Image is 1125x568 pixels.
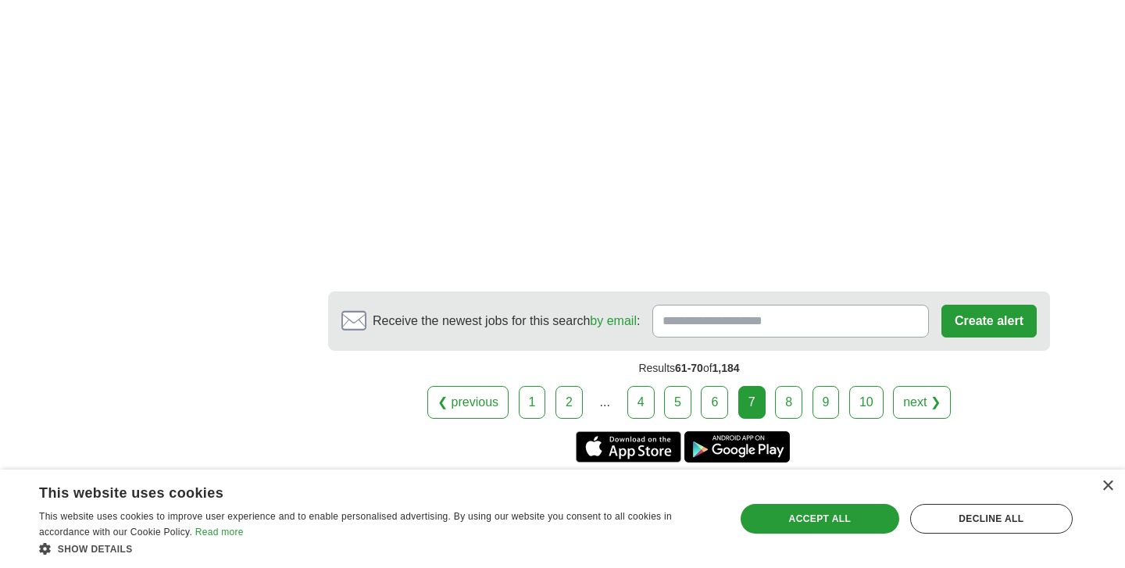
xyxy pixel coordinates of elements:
[812,386,840,419] a: 9
[58,544,133,555] span: Show details
[664,386,691,419] a: 5
[627,386,655,419] a: 4
[775,386,802,419] a: 8
[741,504,899,534] div: Accept all
[590,314,637,327] a: by email
[675,362,703,374] span: 61-70
[849,386,884,419] a: 10
[373,312,640,330] span: Receive the newest jobs for this search :
[39,541,715,556] div: Show details
[195,527,244,538] a: Read more, opens a new window
[893,386,951,419] a: next ❯
[555,386,583,419] a: 2
[39,479,676,502] div: This website uses cookies
[328,351,1050,386] div: Results of
[576,431,681,463] a: Get the iPhone app
[941,305,1037,338] button: Create alert
[701,386,728,419] a: 6
[1102,480,1113,492] div: Close
[684,431,790,463] a: Get the Android app
[39,511,672,538] span: This website uses cookies to improve user experience and to enable personalised advertising. By u...
[589,387,620,418] div: ...
[910,504,1073,534] div: Decline all
[519,386,546,419] a: 1
[738,386,766,419] div: 7
[712,362,740,374] span: 1,184
[427,386,509,419] a: ❮ previous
